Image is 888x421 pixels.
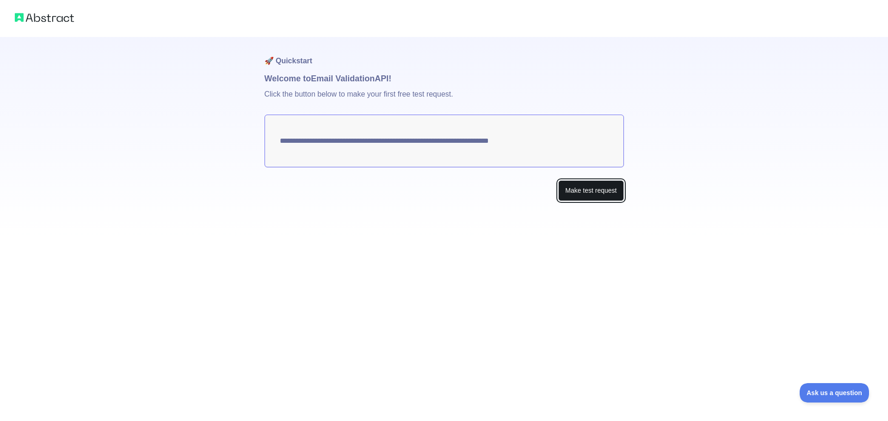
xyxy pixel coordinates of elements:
[800,383,869,403] iframe: Toggle Customer Support
[265,85,624,115] p: Click the button below to make your first free test request.
[558,180,623,201] button: Make test request
[265,72,624,85] h1: Welcome to Email Validation API!
[15,11,74,24] img: Abstract logo
[265,37,624,72] h1: 🚀 Quickstart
